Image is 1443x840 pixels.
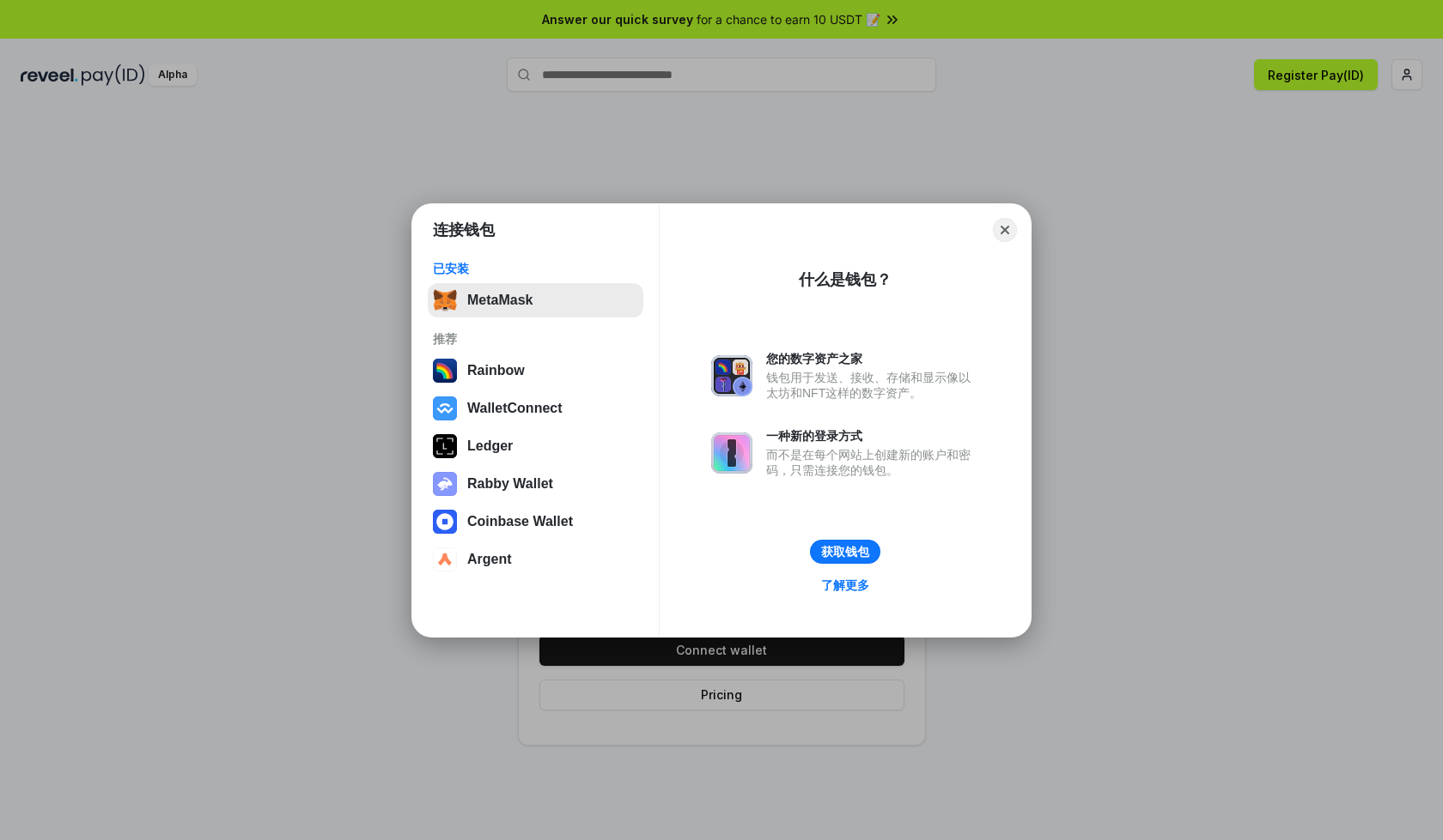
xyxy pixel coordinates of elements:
[433,396,457,420] img: svg+xml,%3Csvg%20width%3D%2228%22%20height%3D%2228%22%20viewBox%3D%220%200%2028%2028%22%20fill%3D...
[467,401,563,416] div: WalletConnect
[428,283,643,317] button: MetaMask
[799,269,892,290] div: 什么是钱包？
[433,434,457,458] img: svg+xml,%3Csvg%20xmlns%3D%22http%3A%2F%2Fwww.w3.org%2F2000%2Fsvg%22%20width%3D%2228%22%20height%3...
[711,355,752,396] img: svg+xml,%3Csvg%20xmlns%3D%22http%3A%2F%2Fwww.w3.org%2F2000%2Fsvg%22%20fill%3D%22none%22%20viewBox...
[821,544,869,559] div: 获取钱包
[428,429,643,463] button: Ledger
[467,514,573,529] div: Coinbase Wallet
[433,261,638,276] div: 已安装
[433,547,457,571] img: svg+xml,%3Csvg%20width%3D%2228%22%20height%3D%2228%22%20viewBox%3D%220%200%2028%2028%22%20fill%3D...
[711,432,752,474] img: svg+xml,%3Csvg%20xmlns%3D%22http%3A%2F%2Fwww.w3.org%2F2000%2Fsvg%22%20fill%3D%22none%22%20viewBox...
[433,510,457,534] img: svg+xml,%3Csvg%20width%3D%2228%22%20height%3D%2228%22%20viewBox%3D%220%200%2028%2028%22%20fill%3D...
[467,363,525,378] div: Rainbow
[811,574,880,596] a: 了解更多
[433,288,457,312] img: svg+xml,%3Csvg%20fill%3D%22none%22%20height%3D%2233%22%20viewBox%3D%220%200%2035%2033%22%20width%...
[428,505,643,539] button: Coinbase Wallet
[467,293,533,308] div: MetaMask
[428,391,643,426] button: WalletConnect
[433,472,457,496] img: svg+xml,%3Csvg%20xmlns%3D%22http%3A%2F%2Fwww.w3.org%2F2000%2Fsvg%22%20fill%3D%22none%22%20viewBox...
[766,447,979,478] div: 而不是在每个网站上创建新的账户和密码，只需连接您的钱包。
[428,354,643,388] button: Rainbow
[993,218,1017,242] button: Close
[467,438,513,454] div: Ledger
[433,331,638,347] div: 推荐
[766,351,979,366] div: 您的数字资产之家
[821,577,869,593] div: 了解更多
[467,476,553,492] div: Rabby Wallet
[766,370,979,401] div: 钱包用于发送、接收、存储和显示像以太坊和NFT这样的数字资产。
[428,542,643,577] button: Argent
[433,359,457,383] img: svg+xml,%3Csvg%20width%3D%22120%22%20height%3D%22120%22%20viewBox%3D%220%200%20120%20120%22%20fil...
[467,552,512,567] div: Argent
[766,428,979,444] div: 一种新的登录方式
[810,540,880,564] button: 获取钱包
[433,220,495,240] h1: 连接钱包
[428,467,643,501] button: Rabby Wallet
